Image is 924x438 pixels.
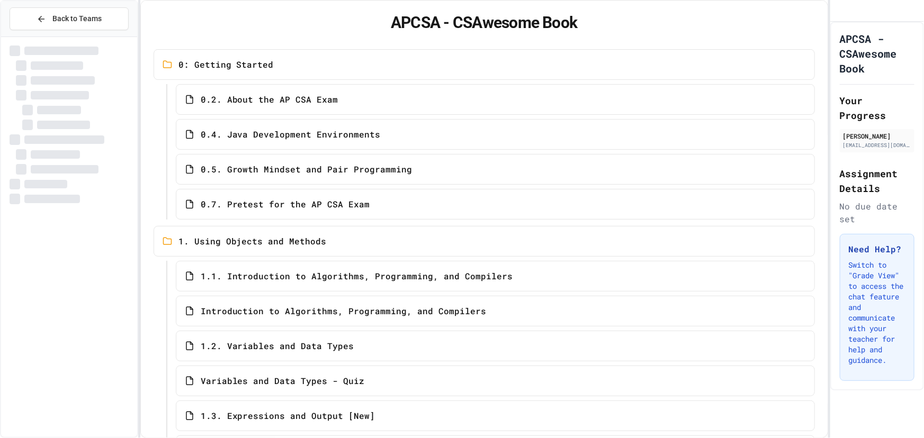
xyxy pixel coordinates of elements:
[840,31,914,76] h1: APCSA - CSAwesome Book
[176,331,815,361] a: 1.2. Variables and Data Types
[201,305,487,317] span: Introduction to Algorithms, Programming, and Compilers
[52,13,102,24] span: Back to Teams
[201,375,365,387] span: Variables and Data Types - Quiz
[840,166,914,196] h2: Assignment Details
[178,235,327,248] span: 1. Using Objects and Methods
[178,58,274,71] span: 0: Getting Started
[201,163,412,176] span: 0.5. Growth Mindset and Pair Programming
[201,340,354,352] span: 1.2. Variables and Data Types
[840,200,914,225] div: No due date set
[201,93,338,106] span: 0.2. About the AP CSA Exam
[176,84,815,115] a: 0.2. About the AP CSA Exam
[843,141,911,149] div: [EMAIL_ADDRESS][DOMAIN_NAME]
[176,154,815,185] a: 0.5. Growth Mindset and Pair Programming
[176,400,815,431] a: 1.3. Expressions and Output [New]
[176,261,815,291] a: 1.1. Introduction to Algorithms, Programming, and Compilers
[10,7,129,30] button: Back to Teams
[176,296,815,326] a: Introduction to Algorithms, Programming, and Compilers
[843,131,911,141] div: [PERSON_NAME]
[176,366,815,396] a: Variables and Data Types - Quiz
[201,270,513,282] span: 1.1. Introduction to Algorithms, Programming, and Compilers
[840,93,914,123] h2: Your Progress
[176,119,815,150] a: 0.4. Java Development Environments
[849,243,905,255] h3: Need Help?
[176,189,815,220] a: 0.7. Pretest for the AP CSA Exam
[154,13,815,32] h1: APCSA - CSAwesome Book
[201,128,381,141] span: 0.4. Java Development Environments
[849,260,905,366] p: Switch to "Grade View" to access the chat feature and communicate with your teacher for help and ...
[201,198,370,211] span: 0.7. Pretest for the AP CSA Exam
[201,409,375,422] span: 1.3. Expressions and Output [New]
